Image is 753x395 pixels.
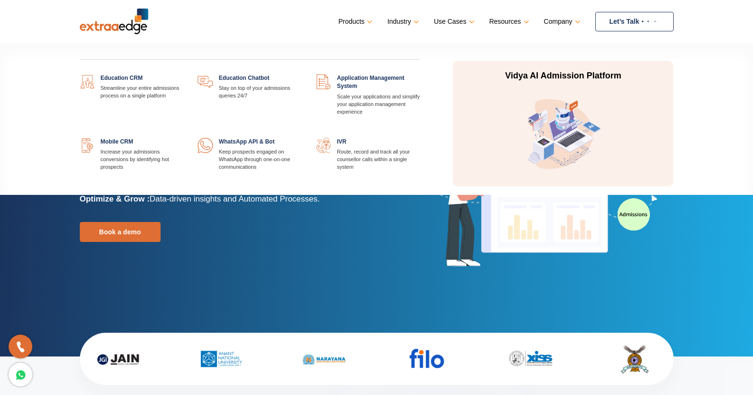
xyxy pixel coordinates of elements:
a: Company [544,15,579,29]
p: Vidya AI Admission Platform [474,70,652,82]
a: Products [338,15,371,29]
a: Book a demo [80,222,161,242]
a: Industry [387,15,417,29]
span: Data-driven insights and Automated Processes. [150,194,320,203]
a: Use Cases [434,15,472,29]
a: Resources [489,15,527,29]
a: Let’s Talk [595,12,674,31]
b: Optimize & Grow : [80,194,150,203]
